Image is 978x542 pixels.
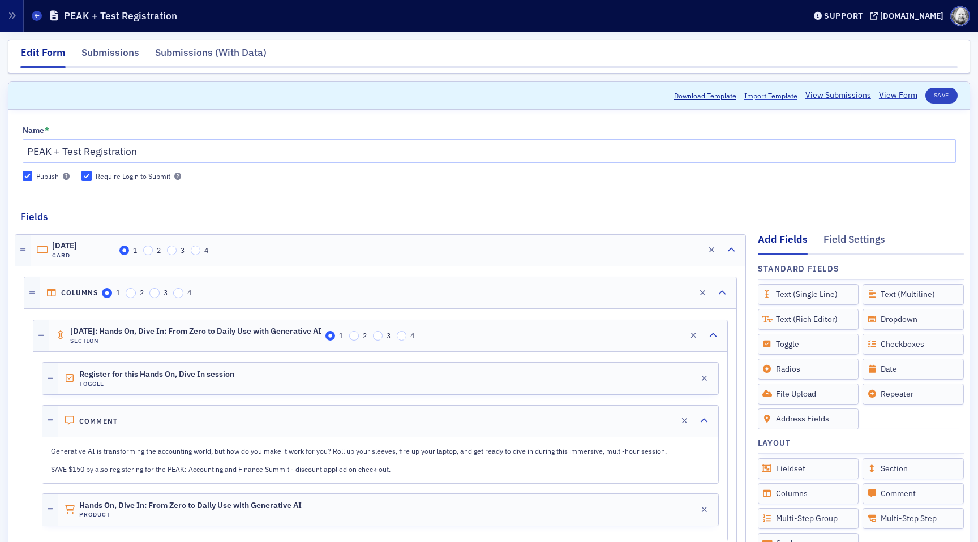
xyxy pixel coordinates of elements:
button: Download Template [674,91,736,101]
abbr: This field is required [45,126,49,136]
p: Generative AI is transforming the accounting world, but how do you make it work for you? Roll up ... [51,446,710,456]
span: 4 [187,288,191,297]
span: [DATE]: Hands On, Dive In: From Zero to Daily Use with Generative AI [70,327,321,336]
span: Import Template [744,91,797,101]
h4: Toggle [79,380,234,388]
h4: Columns [61,289,98,297]
input: 2 [126,288,136,298]
h4: Section [70,337,321,345]
div: File Upload [758,384,859,405]
span: Profile [950,6,970,26]
div: Section [863,458,964,479]
div: Edit Form [20,45,66,68]
input: 4 [397,331,407,341]
span: 4 [204,246,208,255]
input: 1 [102,288,112,298]
div: Address Fields [758,408,859,429]
div: Add Fields [758,232,808,255]
div: Fieldset [758,458,859,479]
h1: PEAK + Test Registration [64,9,177,23]
input: 1 [119,246,130,256]
input: 2 [143,246,153,256]
input: 2 [349,331,359,341]
div: Text (Rich Editor) [758,309,859,330]
div: Columns [758,483,859,504]
span: Register for this Hands On, Dive In session [79,370,234,379]
span: 1 [133,246,137,255]
div: Comment [863,483,964,504]
div: Checkboxes [863,334,964,355]
button: Save [925,88,958,104]
div: Date [863,359,964,380]
input: 4 [191,246,201,256]
input: Require Login to Submit [81,171,92,181]
span: 3 [181,246,185,255]
div: Submissions [81,45,139,66]
span: Hands On, Dive In: From Zero to Daily Use with Generative AI [79,501,302,510]
input: 4 [173,288,183,298]
span: [DATE] [52,242,115,251]
h4: Standard Fields [758,263,840,275]
input: 3 [373,331,383,341]
div: Multi-Step Group [758,508,859,529]
div: Multi-Step Step [863,508,964,529]
span: 2 [363,331,367,340]
h4: Comment [79,417,118,425]
span: 1 [116,288,120,297]
span: 2 [157,246,161,255]
span: 3 [164,288,168,297]
span: 4 [410,331,414,340]
div: [DOMAIN_NAME] [880,11,943,21]
a: View Submissions [805,89,871,101]
input: 3 [149,288,160,298]
span: 3 [387,331,391,340]
div: Toggle [758,334,859,355]
button: [DOMAIN_NAME] [870,12,947,20]
div: Text (Single Line) [758,284,859,305]
a: View Form [879,89,917,101]
input: 3 [167,246,177,256]
div: Radios [758,359,859,380]
p: SAVE $150 by also registering for the PEAK: Accounting and Finance Summit - discount applied on c... [51,464,710,474]
div: Publish [36,171,59,181]
div: Support [824,11,863,21]
span: 1 [339,331,343,340]
div: Field Settings [823,232,885,253]
input: 1 [325,331,336,341]
h2: Fields [20,209,48,224]
div: Repeater [863,384,964,405]
div: Dropdown [863,309,964,330]
span: 2 [140,288,144,297]
h4: Card [52,252,115,259]
div: Name [23,126,44,136]
h4: Layout [758,437,791,449]
div: Submissions (With Data) [155,45,267,66]
input: Publish [23,171,33,181]
div: Require Login to Submit [96,171,170,181]
div: Text (Multiline) [863,284,964,305]
h4: Product [79,511,302,518]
